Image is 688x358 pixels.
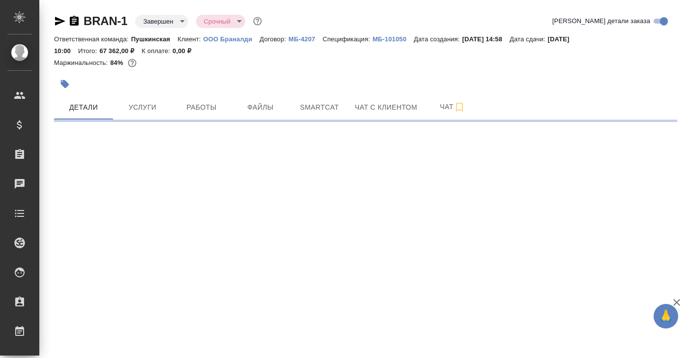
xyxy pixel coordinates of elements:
p: МБ-101050 [373,35,414,43]
button: 8703.04 RUB; [126,57,139,69]
button: 🙏 [654,304,678,328]
p: Пушкинская [131,35,178,43]
p: МБ-4207 [288,35,322,43]
span: Работы [178,101,225,114]
span: Smartcat [296,101,343,114]
svg: Подписаться [454,101,465,113]
div: Завершен [135,15,188,28]
p: Договор: [259,35,288,43]
p: [DATE] 14:58 [462,35,510,43]
p: 0,00 ₽ [172,47,199,55]
p: Клиент: [177,35,203,43]
p: Итого: [78,47,99,55]
a: МБ-4207 [288,34,322,43]
p: Дата сдачи: [510,35,547,43]
p: 67 362,00 ₽ [99,47,142,55]
span: Файлы [237,101,284,114]
p: 84% [110,59,125,66]
span: Детали [60,101,107,114]
p: ООО Браналди [203,35,260,43]
a: ООО Браналди [203,34,260,43]
span: Чат [429,101,476,113]
p: Маржинальность: [54,59,110,66]
button: Срочный [201,17,233,26]
p: Спецификация: [322,35,372,43]
span: 🙏 [658,306,674,327]
button: Добавить тэг [54,73,76,95]
button: Скопировать ссылку [68,15,80,27]
span: [PERSON_NAME] детали заказа [552,16,650,26]
button: Завершен [140,17,176,26]
a: МБ-101050 [373,34,414,43]
p: Дата создания: [414,35,462,43]
span: Чат с клиентом [355,101,417,114]
button: Скопировать ссылку для ЯМессенджера [54,15,66,27]
p: К оплате: [142,47,172,55]
p: Ответственная команда: [54,35,131,43]
a: BRAN-1 [84,14,127,28]
div: Завершен [196,15,245,28]
button: Доп статусы указывают на важность/срочность заказа [251,15,264,28]
span: Услуги [119,101,166,114]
